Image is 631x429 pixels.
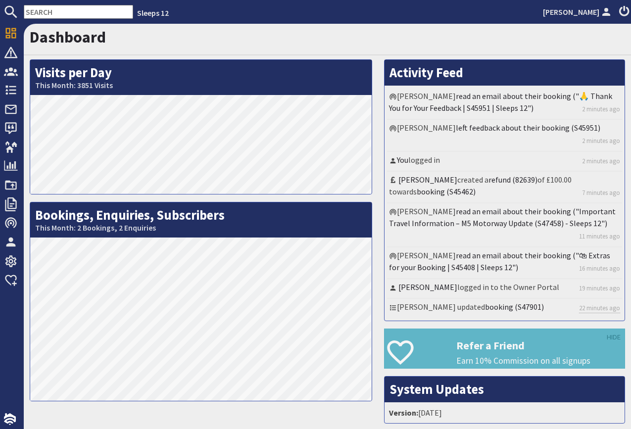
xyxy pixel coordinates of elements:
[579,232,620,241] a: 11 minutes ago
[389,381,484,397] a: System Updates
[488,175,537,185] a: refund (82639)
[485,302,544,312] a: booking (S47901)
[543,6,613,18] a: [PERSON_NAME]
[387,279,622,299] li: logged in to the Owner Portal
[387,172,622,203] li: created a of £100.00 towards
[387,88,622,120] li: [PERSON_NAME]
[389,408,418,418] strong: Version:
[582,156,620,166] a: 2 minutes ago
[582,136,620,145] a: 2 minutes ago
[35,81,367,90] small: This Month: 3851 Visits
[582,188,620,197] a: 7 minutes ago
[387,152,622,172] li: logged in
[579,303,620,313] a: 22 minutes ago
[387,203,622,247] li: [PERSON_NAME]
[387,247,622,279] li: [PERSON_NAME]
[389,250,610,272] a: read an email about their booking ("🛍 Extras for your Booking | S45408 | Sleeps 12")
[456,354,625,367] p: Earn 10% Commission on all signups
[30,60,372,95] h2: Visits per Day
[389,64,463,81] a: Activity Feed
[579,284,620,293] a: 19 minutes ago
[4,413,16,425] img: staytech_i_w-64f4e8e9ee0a9c174fd5317b4b171b261742d2d393467e5bdba4413f4f884c10.svg
[389,91,612,113] a: read an email about their booking ("🙏 Thank You for Your Feedback | S45951 | Sleeps 12")
[24,5,133,19] input: SEARCH
[137,8,169,18] a: Sleeps 12
[387,299,622,318] li: [PERSON_NAME] updated
[579,264,620,273] a: 16 minutes ago
[387,405,622,421] li: [DATE]
[387,120,622,151] li: [PERSON_NAME]
[607,332,621,343] a: HIDE
[398,282,457,292] a: [PERSON_NAME]
[389,206,616,228] a: read an email about their booking ("Important Travel Information – M5 Motorway Update (S47458) - ...
[30,27,106,47] a: Dashboard
[456,123,600,133] a: left feedback about their booking (S45951)
[397,155,408,165] a: You
[456,339,625,352] h3: Refer a Friend
[398,175,457,185] a: [PERSON_NAME]
[582,104,620,114] a: 2 minutes ago
[30,202,372,238] h2: Bookings, Enquiries, Subscribers
[35,223,367,233] small: This Month: 2 Bookings, 2 Enquiries
[417,187,476,196] a: booking (S45462)
[384,329,625,369] a: Refer a Friend Earn 10% Commission on all signups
